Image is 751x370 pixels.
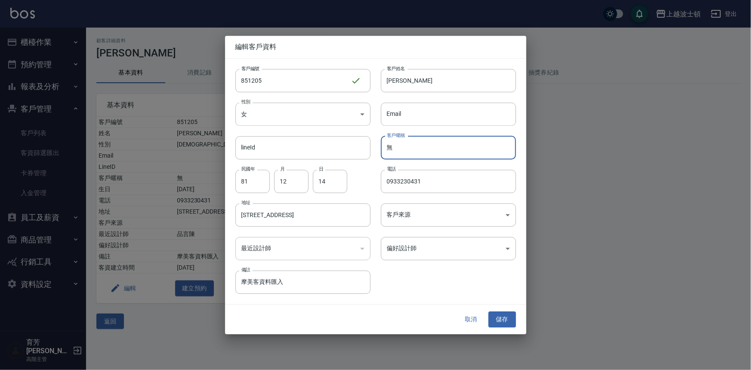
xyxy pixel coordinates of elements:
[241,99,250,105] label: 性別
[241,199,250,206] label: 地址
[387,132,405,139] label: 客戶暱稱
[241,166,255,172] label: 民國年
[488,312,516,328] button: 儲存
[235,103,371,126] div: 女
[319,166,323,172] label: 日
[387,65,405,72] label: 客戶姓名
[387,166,396,172] label: 電話
[280,166,284,172] label: 月
[457,312,485,328] button: 取消
[241,267,250,274] label: 備註
[235,43,516,51] span: 編輯客戶資料
[241,65,260,72] label: 客戶編號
